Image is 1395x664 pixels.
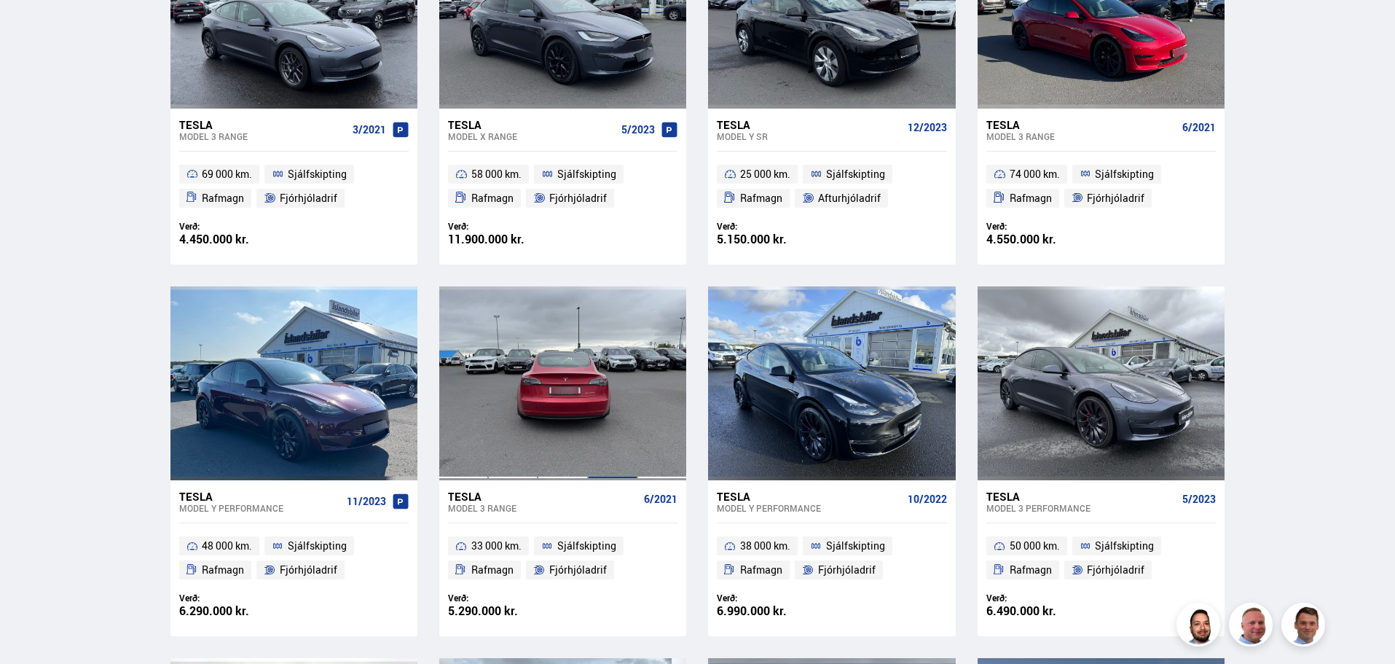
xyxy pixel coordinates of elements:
span: Sjálfskipting [557,165,616,183]
span: Sjálfskipting [826,165,885,183]
div: Tesla [448,490,638,503]
div: Verð: [717,593,832,604]
span: Sjálfskipting [1095,537,1154,555]
span: Rafmagn [740,561,782,579]
img: nhp88E3Fdnt1Opn2.png [1179,605,1222,649]
span: Fjórhjóladrif [549,190,607,207]
a: Tesla Model Y SR 12/2023 25 000 km. Sjálfskipting Rafmagn Afturhjóladrif Verð: 5.150.000 kr. [708,109,955,265]
span: Rafmagn [202,561,244,579]
div: Model X RANGE [448,131,616,141]
span: Rafmagn [740,190,782,207]
div: 6.990.000 kr. [717,605,832,617]
div: Verð: [448,593,563,604]
a: Tesla Model 3 RANGE 6/2021 33 000 km. Sjálfskipting Rafmagn Fjórhjóladrif Verð: 5.290.000 kr. [439,480,686,636]
span: 58 000 km. [471,165,522,183]
span: 5/2023 [1182,493,1216,505]
div: Model 3 RANGE [986,131,1176,141]
span: 6/2021 [644,493,677,505]
div: 5.290.000 kr. [448,605,563,617]
div: 5.150.000 kr. [717,233,832,246]
span: Rafmagn [202,190,244,207]
div: 4.450.000 kr. [179,233,294,246]
div: Tesla [717,118,901,131]
span: Sjálfskipting [288,537,347,555]
span: Afturhjóladrif [818,190,881,207]
a: Tesla Model X RANGE 5/2023 58 000 km. Sjálfskipting Rafmagn Fjórhjóladrif Verð: 11.900.000 kr. [439,109,686,265]
img: siFngHWaQ9KaOqBr.png [1231,605,1275,649]
div: Verð: [986,593,1101,604]
span: 50 000 km. [1010,537,1060,555]
div: 4.550.000 kr. [986,233,1101,246]
span: Rafmagn [1010,190,1052,207]
img: FbJEzSuNWCJXmdc-.webp [1284,605,1327,649]
span: Rafmagn [471,561,514,579]
span: 69 000 km. [202,165,252,183]
span: Sjálfskipting [557,537,616,555]
span: 38 000 km. [740,537,790,555]
button: Opna LiveChat spjallviðmót [12,6,55,50]
div: 6.290.000 kr. [179,605,294,617]
div: Tesla [717,490,901,503]
div: Verð: [986,221,1101,232]
span: Sjálfskipting [288,165,347,183]
span: 74 000 km. [1010,165,1060,183]
div: Model Y SR [717,131,901,141]
div: Verð: [448,221,563,232]
span: Fjórhjóladrif [280,190,337,207]
span: Fjórhjóladrif [1087,190,1144,207]
span: 5/2023 [621,124,655,136]
span: Fjórhjóladrif [818,561,876,579]
span: Fjórhjóladrif [1087,561,1144,579]
span: Rafmagn [471,190,514,207]
a: Tesla Model Y PERFORMANCE 11/2023 48 000 km. Sjálfskipting Rafmagn Fjórhjóladrif Verð: 6.290.000 kr. [170,480,417,636]
div: Model Y PERFORMANCE [717,503,901,513]
span: 33 000 km. [471,537,522,555]
div: Model 3 PERFORMANCE [986,503,1176,513]
div: Verð: [717,221,832,232]
span: Sjálfskipting [1095,165,1154,183]
span: Fjórhjóladrif [280,561,337,579]
div: Tesla [179,118,347,131]
span: 3/2021 [353,124,386,136]
a: Tesla Model 3 PERFORMANCE 5/2023 50 000 km. Sjálfskipting Rafmagn Fjórhjóladrif Verð: 6.490.000 kr. [978,480,1225,636]
div: Tesla [986,118,1176,131]
div: Tesla [986,490,1176,503]
div: Tesla [179,490,341,503]
span: 12/2023 [908,122,947,133]
div: 11.900.000 kr. [448,233,563,246]
span: 11/2023 [347,496,386,507]
div: Model Y PERFORMANCE [179,503,341,513]
span: 48 000 km. [202,537,252,555]
span: 6/2021 [1182,122,1216,133]
span: 25 000 km. [740,165,790,183]
div: 6.490.000 kr. [986,605,1101,617]
div: Tesla [448,118,616,131]
span: Rafmagn [1010,561,1052,579]
a: Tesla Model 3 RANGE 3/2021 69 000 km. Sjálfskipting Rafmagn Fjórhjóladrif Verð: 4.450.000 kr. [170,109,417,265]
span: 10/2022 [908,493,947,505]
span: Fjórhjóladrif [549,561,607,579]
div: Verð: [179,221,294,232]
a: Tesla Model 3 RANGE 6/2021 74 000 km. Sjálfskipting Rafmagn Fjórhjóladrif Verð: 4.550.000 kr. [978,109,1225,265]
div: Model 3 RANGE [179,131,347,141]
div: Verð: [179,593,294,604]
span: Sjálfskipting [826,537,885,555]
a: Tesla Model Y PERFORMANCE 10/2022 38 000 km. Sjálfskipting Rafmagn Fjórhjóladrif Verð: 6.990.000 kr. [708,480,955,636]
div: Model 3 RANGE [448,503,638,513]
